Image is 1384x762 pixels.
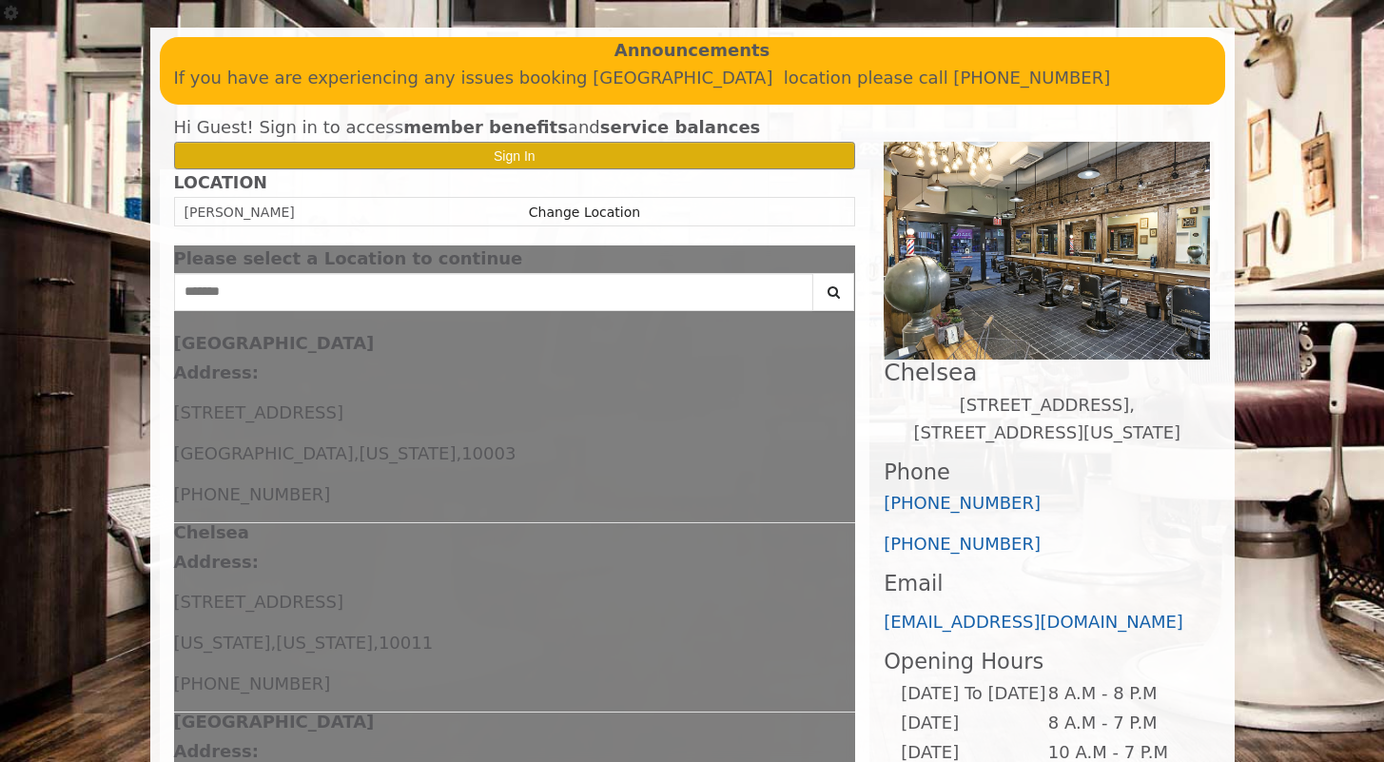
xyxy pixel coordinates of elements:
a: [PHONE_NUMBER] [884,493,1041,513]
span: [US_STATE] [276,633,373,653]
h2: Chelsea [884,360,1210,385]
b: service balances [600,117,761,137]
b: Announcements [614,37,770,65]
span: 10011 [379,633,433,653]
button: close dialog [827,253,855,265]
span: [GEOGRAPHIC_DATA] [174,443,354,463]
input: Search Center [174,273,814,311]
span: [STREET_ADDRESS] [174,592,343,612]
span: , [373,633,379,653]
p: [STREET_ADDRESS],[STREET_ADDRESS][US_STATE] [884,392,1210,447]
div: Center Select [174,273,856,321]
b: LOCATION [174,173,267,192]
p: If you have are experiencing any issues booking [GEOGRAPHIC_DATA] location please call [PHONE_NUM... [174,65,1211,92]
h3: Opening Hours [884,650,1210,674]
span: , [354,443,360,463]
td: [DATE] To [DATE] [900,679,1046,709]
button: Sign In [174,142,856,169]
h3: Email [884,572,1210,596]
span: , [456,443,461,463]
b: Address: [174,552,259,572]
div: Hi Guest! Sign in to access and [174,114,856,142]
span: [US_STATE] [359,443,456,463]
td: 8 A.M - 7 P.M [1047,709,1195,738]
a: Change Location [529,205,640,220]
b: [GEOGRAPHIC_DATA] [174,712,375,732]
b: [GEOGRAPHIC_DATA] [174,333,375,353]
span: [PHONE_NUMBER] [174,484,331,504]
span: [STREET_ADDRESS] [174,402,343,422]
span: 10003 [461,443,516,463]
span: [PHONE_NUMBER] [174,674,331,694]
td: [DATE] [900,709,1046,738]
a: [PHONE_NUMBER] [884,534,1041,554]
b: member benefits [403,117,568,137]
b: Address: [174,741,259,761]
span: [US_STATE] [174,633,271,653]
b: Chelsea [174,522,249,542]
td: 8 A.M - 8 P.M [1047,679,1195,709]
a: [EMAIL_ADDRESS][DOMAIN_NAME] [884,612,1183,632]
span: Please select a Location to continue [174,248,523,268]
span: [PERSON_NAME] [185,205,295,220]
h3: Phone [884,460,1210,484]
b: Address: [174,362,259,382]
i: Search button [823,285,845,299]
span: , [270,633,276,653]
